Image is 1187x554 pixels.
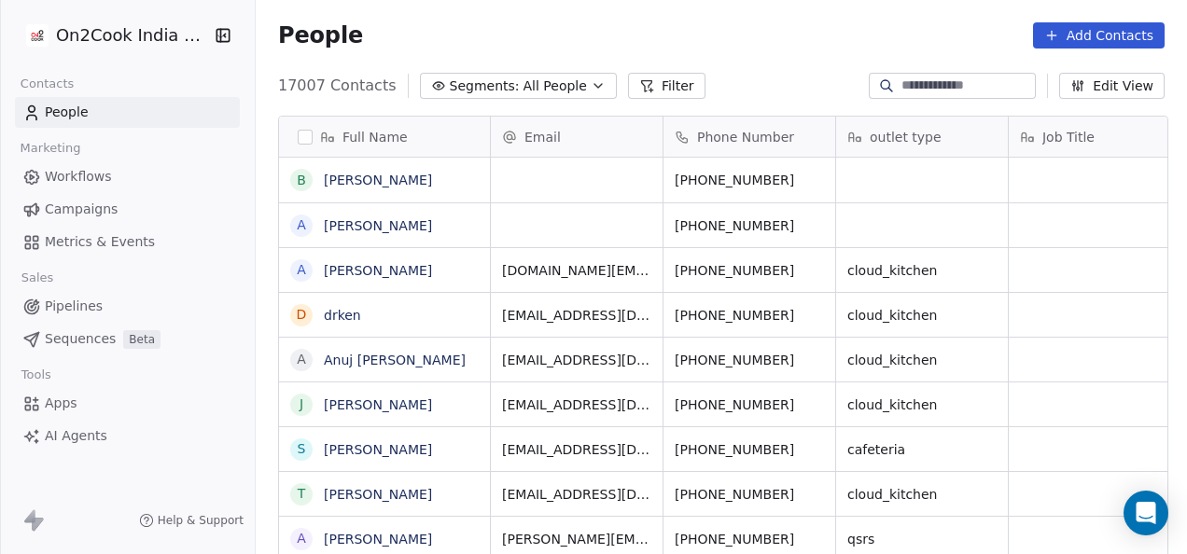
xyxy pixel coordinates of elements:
span: Sequences [45,329,116,349]
span: Campaigns [45,200,118,219]
a: [PERSON_NAME] [324,397,432,412]
span: cafeteria [847,440,997,459]
a: [PERSON_NAME] [324,173,432,187]
span: [EMAIL_ADDRESS][DOMAIN_NAME] [502,485,651,504]
span: Full Name [342,128,408,146]
div: A [297,215,306,235]
span: [PHONE_NUMBER] [675,395,824,414]
span: All People [524,76,587,96]
span: Phone Number [697,128,794,146]
a: People [15,97,240,128]
div: Full Name [279,117,490,157]
a: SequencesBeta [15,324,240,354]
span: Metrics & Events [45,232,155,252]
span: [PHONE_NUMBER] [675,485,824,504]
div: outlet type [836,117,1008,157]
span: Segments: [450,76,520,96]
div: A [297,350,306,369]
span: Sales [13,264,62,292]
span: On2Cook India Pvt. Ltd. [56,23,210,48]
a: [PERSON_NAME] [324,487,432,502]
span: [PERSON_NAME][EMAIL_ADDRESS][DOMAIN_NAME] [502,530,651,548]
span: AI Agents [45,426,107,446]
div: A [297,260,306,280]
span: [PHONE_NUMBER] [675,351,824,369]
a: Help & Support [139,513,244,528]
span: Email [524,128,561,146]
a: Workflows [15,161,240,192]
div: Open Intercom Messenger [1124,491,1168,535]
div: T [298,484,306,504]
a: Anuj [PERSON_NAME] [324,353,466,367]
span: [PHONE_NUMBER] [675,171,824,189]
span: [PHONE_NUMBER] [675,530,824,548]
a: [PERSON_NAME] [324,442,432,457]
div: Phone Number [663,117,835,157]
a: Apps [15,388,240,419]
span: Apps [45,394,77,413]
div: S [298,439,306,459]
a: [PERSON_NAME] [324,218,432,233]
span: [PHONE_NUMBER] [675,440,824,459]
button: Add Contacts [1033,22,1165,48]
span: [EMAIL_ADDRESS][DOMAIN_NAME] [502,395,651,414]
button: On2Cook India Pvt. Ltd. [22,20,202,51]
span: Tools [13,361,59,389]
button: Edit View [1059,73,1165,99]
span: cloud_kitchen [847,395,997,414]
span: cloud_kitchen [847,485,997,504]
span: [DOMAIN_NAME][EMAIL_ADDRESS][DOMAIN_NAME] [502,261,651,280]
span: People [278,21,363,49]
a: Pipelines [15,291,240,322]
span: 17007 Contacts [278,75,397,97]
a: [PERSON_NAME] [324,263,432,278]
div: d [297,305,307,325]
span: [PHONE_NUMBER] [675,216,824,235]
span: [EMAIL_ADDRESS][DOMAIN_NAME] [502,351,651,369]
img: on2cook%20logo-04%20copy.jpg [26,24,49,47]
span: cloud_kitchen [847,261,997,280]
a: AI Agents [15,421,240,451]
a: Metrics & Events [15,227,240,257]
div: A [297,529,306,548]
span: [PHONE_NUMBER] [675,306,824,325]
span: Beta [123,330,161,349]
span: cloud_kitchen [847,351,997,369]
span: [EMAIL_ADDRESS][DOMAIN_NAME] [502,440,651,459]
div: Email [491,117,663,157]
div: Job Title [1009,117,1180,157]
a: Campaigns [15,194,240,225]
span: qsrs [847,530,997,548]
div: J [300,395,303,414]
span: People [45,103,89,122]
span: cloud_kitchen [847,306,997,325]
span: outlet type [870,128,942,146]
a: drken [324,308,361,323]
span: Contacts [12,70,82,98]
span: Marketing [12,134,89,162]
span: Pipelines [45,297,103,316]
button: Filter [628,73,705,99]
span: [EMAIL_ADDRESS][DOMAIN_NAME] [502,306,651,325]
span: Help & Support [158,513,244,528]
a: [PERSON_NAME] [324,532,432,547]
div: B [297,171,306,190]
span: [PHONE_NUMBER] [675,261,824,280]
span: Job Title [1042,128,1095,146]
span: Workflows [45,167,112,187]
